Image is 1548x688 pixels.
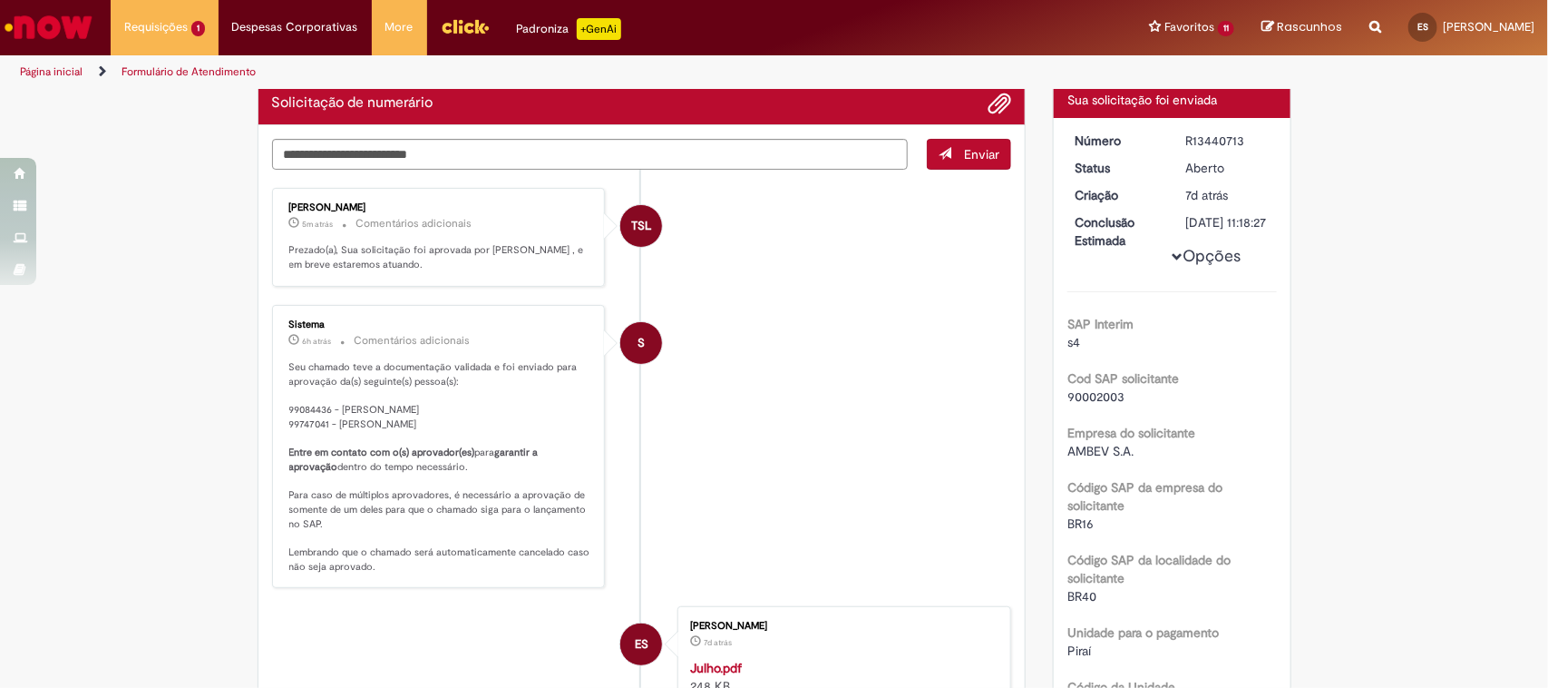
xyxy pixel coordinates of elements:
[2,9,95,45] img: ServiceNow
[1061,213,1173,250] dt: Conclusão Estimada
[1186,187,1229,203] time: 22/08/2025 16:11:18
[122,64,256,79] a: Formulário de Atendimento
[303,219,334,230] time: 29/08/2025 14:07:03
[191,21,205,36] span: 1
[1061,186,1173,204] dt: Criação
[289,360,591,575] p: Seu chamado teve a documentação validada e foi enviado para aprovação da(s) seguinte(s) pessoa(s)...
[1067,92,1217,108] span: Sua solicitação foi enviada
[1067,425,1195,441] b: Empresa do solicitante
[303,336,332,347] span: 6h atrás
[14,55,1018,89] ul: Trilhas de página
[1186,132,1271,150] div: R13440713
[1067,443,1134,459] span: AMBEV S.A.
[577,18,621,40] p: +GenAi
[1186,213,1271,231] div: [DATE] 11:18:27
[355,333,471,349] small: Comentários adicionais
[620,624,662,665] div: Evandro Da Silva Dos Santos
[704,637,732,648] span: 7d atrás
[704,637,732,648] time: 22/08/2025 16:10:56
[635,623,648,666] span: ES
[20,64,83,79] a: Página inicial
[272,95,433,112] h2: Solicitação de numerário Histórico de tíquete
[1067,552,1231,586] b: Código SAP da localidade do solicitante
[964,146,999,162] span: Enviar
[1067,588,1096,604] span: BR40
[1277,18,1342,35] span: Rascunhos
[385,18,414,36] span: More
[1417,21,1428,33] span: ES
[1067,388,1124,405] span: 90002003
[124,18,188,36] span: Requisições
[1067,643,1091,659] span: Piraí
[1261,19,1342,36] a: Rascunhos
[927,139,1011,170] button: Enviar
[1164,18,1214,36] span: Favoritos
[1067,334,1080,350] span: s4
[517,18,621,40] div: Padroniza
[303,336,332,347] time: 29/08/2025 07:58:37
[1443,19,1534,34] span: [PERSON_NAME]
[690,660,742,676] a: Julho.pdf
[620,205,662,247] div: Thais Souza Lavinas
[1186,159,1271,177] div: Aberto
[1061,132,1173,150] dt: Número
[232,18,358,36] span: Despesas Corporativas
[988,92,1011,115] button: Adicionar anexos
[272,139,909,171] textarea: Digite sua mensagem aqui...
[1067,516,1094,532] span: BR16
[289,319,591,330] div: Sistema
[1218,21,1234,36] span: 11
[289,446,541,474] b: garantir a aprovação
[1186,186,1271,204] div: 22/08/2025 16:11:18
[1067,316,1134,332] b: SAP Interim
[289,243,591,271] p: Prezado(a), Sua solicitação foi aprovada por [PERSON_NAME] , e em breve estaremos atuando.
[356,216,472,231] small: Comentários adicionais
[1067,479,1222,514] b: Código SAP da empresa do solicitante
[1186,187,1229,203] span: 7d atrás
[441,13,490,40] img: click_logo_yellow_360x200.png
[1061,159,1173,177] dt: Status
[289,202,591,213] div: [PERSON_NAME]
[620,322,662,364] div: System
[690,621,992,632] div: [PERSON_NAME]
[638,321,645,365] span: S
[1067,624,1219,641] b: Unidade para o pagamento
[303,219,334,230] span: 5m atrás
[1067,370,1179,387] b: Cod SAP solicitante
[631,204,651,248] span: TSL
[289,446,475,459] b: Entre em contato com o(s) aprovador(es)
